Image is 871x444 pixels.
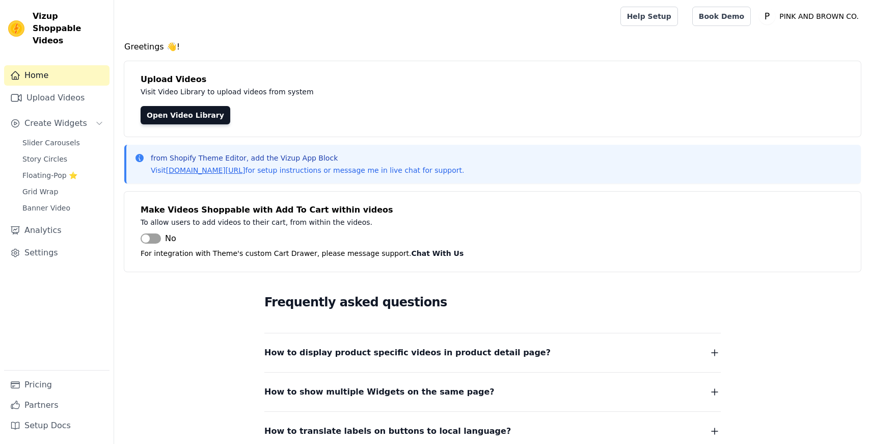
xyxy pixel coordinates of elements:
[16,136,110,150] a: Slider Carousels
[4,65,110,86] a: Home
[141,247,845,259] p: For integration with Theme's custom Cart Drawer, please message support.
[4,375,110,395] a: Pricing
[4,415,110,436] a: Setup Docs
[124,41,861,53] h4: Greetings 👋!
[775,7,863,25] p: PINK AND BROWN CO.
[4,88,110,108] a: Upload Videos
[4,113,110,134] button: Create Widgets
[4,395,110,415] a: Partners
[22,154,67,164] span: Story Circles
[22,170,77,180] span: Floating-Pop ⭐
[264,385,495,399] span: How to show multiple Widgets on the same page?
[24,117,87,129] span: Create Widgets
[264,292,721,312] h2: Frequently asked questions
[264,385,721,399] button: How to show multiple Widgets on the same page?
[765,11,770,21] text: P
[141,204,845,216] h4: Make Videos Shoppable with Add To Cart within videos
[16,168,110,182] a: Floating-Pop ⭐
[16,185,110,199] a: Grid Wrap
[264,346,721,360] button: How to display product specific videos in product detail page?
[141,106,230,124] a: Open Video Library
[22,203,70,213] span: Banner Video
[264,346,551,360] span: How to display product specific videos in product detail page?
[141,86,597,98] p: Visit Video Library to upload videos from system
[165,232,176,245] span: No
[151,153,464,163] p: from Shopify Theme Editor, add the Vizup App Block
[151,165,464,175] p: Visit for setup instructions or message me in live chat for support.
[16,152,110,166] a: Story Circles
[4,243,110,263] a: Settings
[16,201,110,215] a: Banner Video
[759,7,863,25] button: P PINK AND BROWN CO.
[264,424,511,438] span: How to translate labels on buttons to local language?
[4,220,110,241] a: Analytics
[692,7,751,26] a: Book Demo
[141,216,597,228] p: To allow users to add videos to their cart, from within the videos.
[22,187,58,197] span: Grid Wrap
[412,247,464,259] button: Chat With Us
[620,7,678,26] a: Help Setup
[8,20,24,37] img: Vizup
[141,73,845,86] h4: Upload Videos
[166,166,246,174] a: [DOMAIN_NAME][URL]
[33,10,105,47] span: Vizup Shoppable Videos
[22,138,80,148] span: Slider Carousels
[141,232,176,245] button: No
[264,424,721,438] button: How to translate labels on buttons to local language?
